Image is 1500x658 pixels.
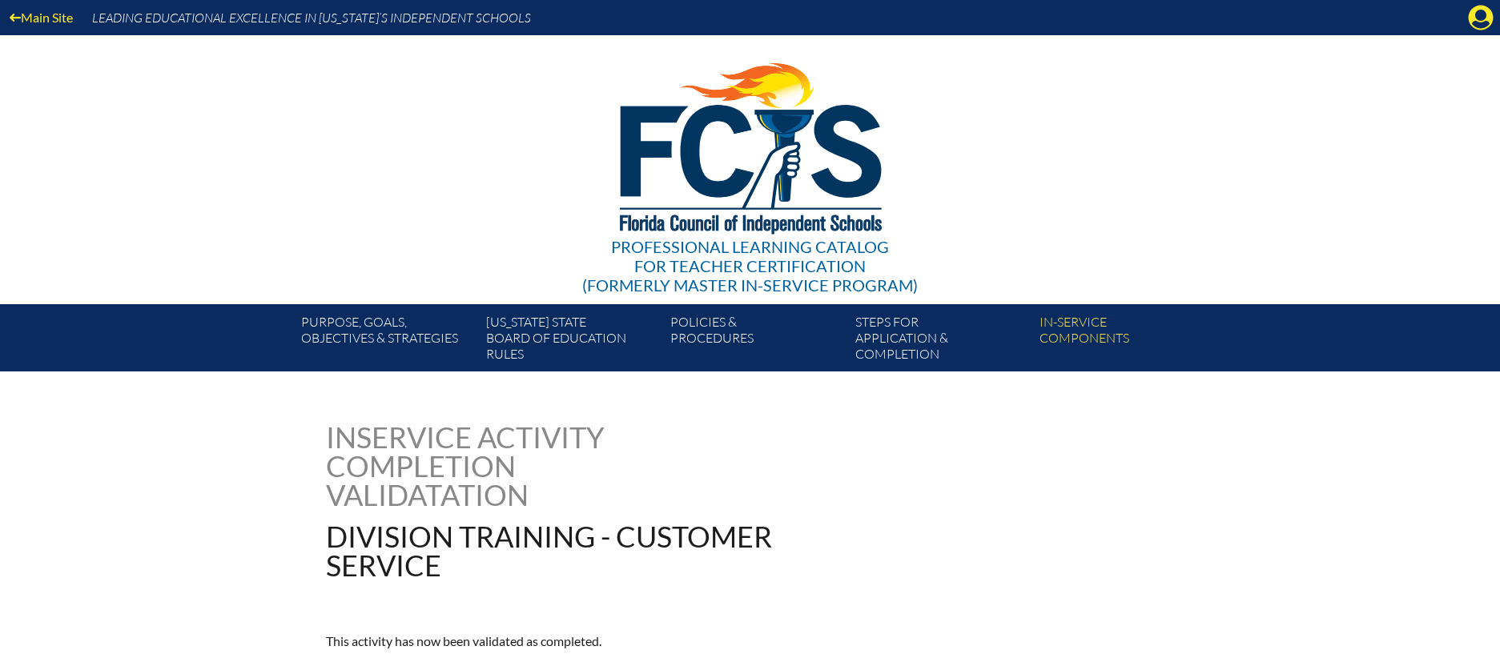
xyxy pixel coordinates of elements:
[480,311,664,371] a: [US_STATE] StateBoard of Education rules
[1468,5,1494,30] svg: Manage account
[326,423,649,509] h1: Inservice Activity Completion Validatation
[634,256,866,275] span: for Teacher Certification
[326,631,890,652] p: This activity has now been validated as completed.
[326,522,852,580] h1: Division Training - Customer Service
[3,6,79,28] a: Main Site
[849,311,1033,371] a: Steps forapplication & completion
[1033,311,1217,371] a: In-servicecomponents
[582,237,918,295] div: Professional Learning Catalog (formerly Master In-service Program)
[576,32,924,298] a: Professional Learning Catalog for Teacher Certification(formerly Master In-service Program)
[585,35,915,254] img: FCISlogo221.eps
[664,311,848,371] a: Policies &Procedures
[295,311,479,371] a: Purpose, goals,objectives & strategies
